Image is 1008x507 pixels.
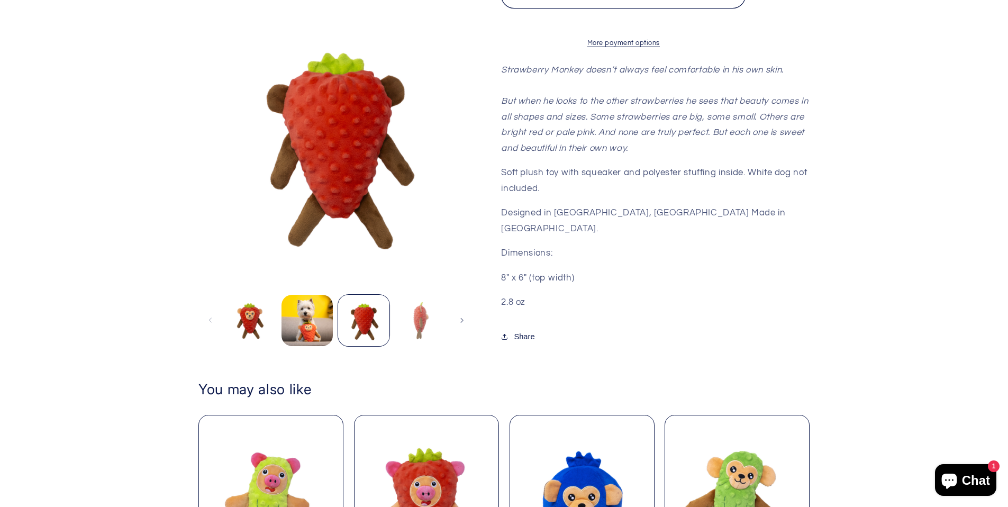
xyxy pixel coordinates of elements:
button: Load image 3 in gallery view [338,295,389,346]
button: Load image 1 in gallery view [224,295,276,346]
media-gallery: Gallery Viewer [198,6,474,349]
p: Designed in [GEOGRAPHIC_DATA], [GEOGRAPHIC_DATA] Made in [GEOGRAPHIC_DATA]. [501,205,810,237]
em: Strawberry Monkey doesn’t always feel comfortable in his own skin. But when he looks to the other... [501,65,808,153]
button: Share [501,324,538,349]
h2: You may also like [198,381,810,399]
button: Slide left [198,309,222,332]
p: Soft plush toy with squeaker and polyester stuffing inside. White dog not included. [501,165,810,196]
a: More payment options [501,39,746,49]
button: Slide right [450,309,474,332]
button: Load image 2 in gallery view [281,295,333,346]
p: Dimensions: [501,246,810,261]
p: 2.8 oz [501,295,810,311]
inbox-online-store-chat: Shopify online store chat [932,464,1000,499]
p: 8" x 6" (top width) [501,270,810,286]
button: Load image 4 in gallery view [395,295,446,346]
